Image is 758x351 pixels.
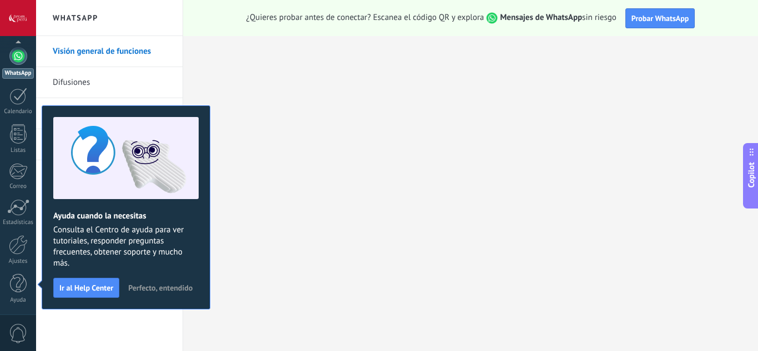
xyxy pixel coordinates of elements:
a: Visión general de funciones [53,36,171,67]
span: Copilot [746,162,757,187]
div: Ajustes [2,258,34,265]
a: Plantillas [53,98,171,129]
li: Visión general de funciones [36,36,183,67]
span: Perfecto, entendido [128,284,193,292]
button: Probar WhatsApp [625,8,695,28]
li: Difusiones [36,67,183,98]
li: Plantillas [36,98,183,129]
div: Estadísticas [2,219,34,226]
div: Listas [2,147,34,154]
div: Calendario [2,108,34,115]
button: Perfecto, entendido [123,279,198,296]
div: Correo [2,183,34,190]
div: WhatsApp [2,68,34,79]
strong: Mensajes de WhatsApp [500,12,582,23]
div: Ayuda [2,297,34,304]
span: Ir al Help Center [59,284,113,292]
span: ¿Quieres probar antes de conectar? Escanea el código QR y explora sin riesgo [246,12,616,24]
button: Ir al Help Center [53,278,119,298]
span: Consulta el Centro de ayuda para ver tutoriales, responder preguntas frecuentes, obtener soporte ... [53,225,199,269]
span: Probar WhatsApp [631,13,689,23]
h2: Ayuda cuando la necesitas [53,211,199,221]
a: Difusiones [53,67,171,98]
